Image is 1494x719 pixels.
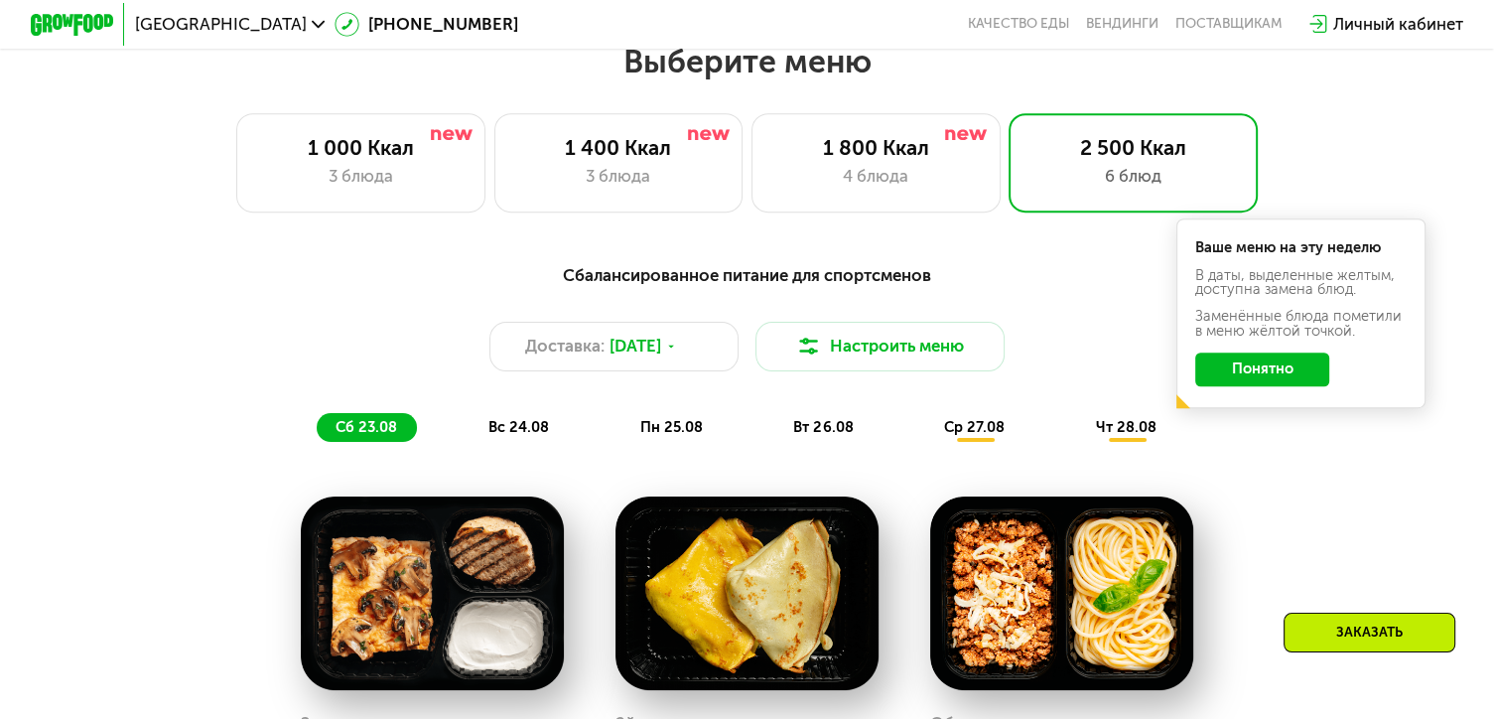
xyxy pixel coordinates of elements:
div: 3 блюда [515,164,721,189]
div: 1 800 Ккал [773,135,979,160]
span: пн 25.08 [639,418,702,436]
div: Заменённые блюда пометили в меню жёлтой точкой. [1195,309,1407,338]
button: Понятно [1195,353,1329,385]
span: сб 23.08 [336,418,397,436]
button: Настроить меню [755,322,1005,371]
div: Заказать [1284,613,1455,652]
h2: Выберите меню [67,42,1427,81]
span: вт 26.08 [793,418,853,436]
div: Ваше меню на эту неделю [1195,240,1407,255]
div: 4 блюда [773,164,979,189]
span: [GEOGRAPHIC_DATA] [135,16,307,33]
div: 1 000 Ккал [258,135,464,160]
div: поставщикам [1174,16,1282,33]
div: Личный кабинет [1333,12,1463,37]
div: В даты, выделенные желтым, доступна замена блюд. [1195,268,1407,297]
div: Сбалансированное питание для спортсменов [133,262,1361,288]
span: чт 28.08 [1096,418,1156,436]
div: 1 400 Ккал [515,135,721,160]
a: Вендинги [1086,16,1158,33]
span: [DATE] [609,334,660,359]
div: 6 блюд [1030,164,1236,189]
span: Доставка: [525,334,605,359]
a: Качество еды [968,16,1069,33]
div: 2 500 Ккал [1030,135,1236,160]
div: 3 блюда [258,164,464,189]
span: вс 24.08 [488,418,549,436]
span: ср 27.08 [944,418,1005,436]
a: [PHONE_NUMBER] [335,12,517,37]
